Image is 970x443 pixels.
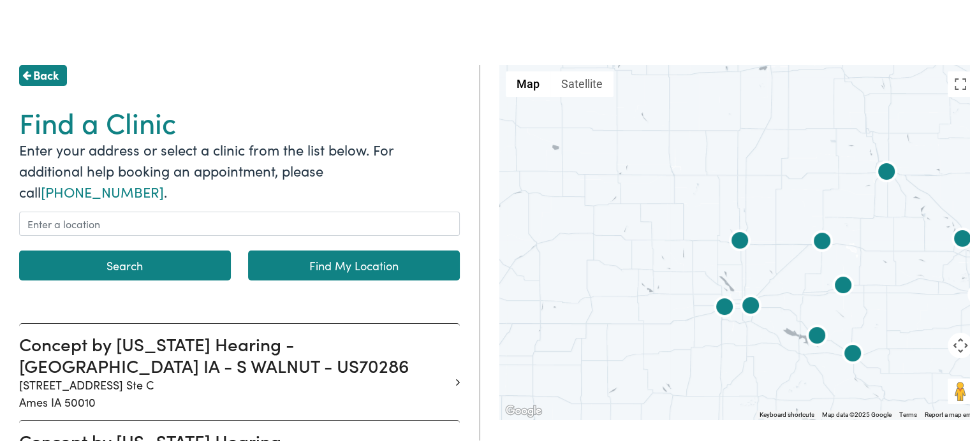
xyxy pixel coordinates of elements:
h3: Concept by [US_STATE] Hearing - [GEOGRAPHIC_DATA] IA - S WALNUT - US70286 [19,331,450,374]
button: Keyboard shortcuts [760,409,814,418]
img: Google [503,401,545,418]
button: Show street map [506,69,550,95]
span: Back [33,64,59,82]
a: [PHONE_NUMBER] [41,180,164,200]
a: Find My Location [248,249,460,279]
a: Terms (opens in new tab) [899,409,917,416]
input: Enter a location [19,210,460,234]
a: Concept by [US_STATE] Hearing - [GEOGRAPHIC_DATA] IA - S WALNUT - US70286 [STREET_ADDRESS] Ste CA... [19,331,450,409]
h1: Find a Clinic [19,103,460,137]
button: Show satellite imagery [550,69,614,95]
a: Back [19,63,67,84]
p: [STREET_ADDRESS] Ste C Ames IA 50010 [19,374,450,409]
button: Search [19,249,231,279]
span: Map data ©2025 Google [822,409,892,416]
a: Open this area in Google Maps (opens a new window) [503,401,545,418]
p: Enter your address or select a clinic from the list below. For additional help booking an appoint... [19,137,460,200]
